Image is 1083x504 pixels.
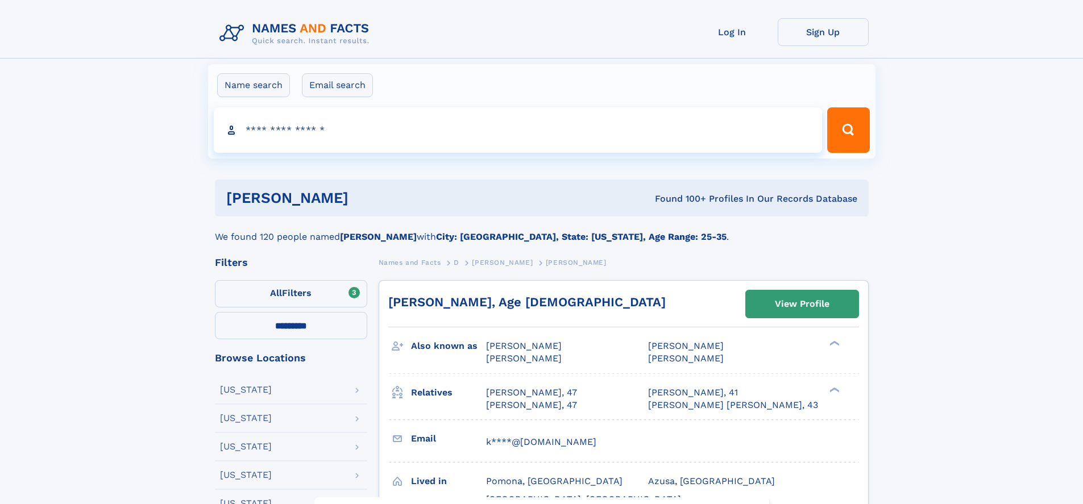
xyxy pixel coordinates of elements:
a: [PERSON_NAME], 47 [486,386,577,399]
span: [PERSON_NAME] [546,259,607,266]
div: Browse Locations [215,353,367,363]
div: [US_STATE] [220,385,272,394]
div: ❯ [827,386,840,393]
span: [PERSON_NAME] [486,340,562,351]
div: [US_STATE] [220,470,272,480]
h3: Also known as [411,336,486,356]
a: Names and Facts [379,255,441,269]
div: View Profile [775,291,829,317]
input: search input [214,107,823,153]
span: Pomona, [GEOGRAPHIC_DATA] [486,476,623,486]
span: [PERSON_NAME] [648,353,724,364]
span: D [454,259,459,266]
label: Email search [302,73,373,97]
a: Log In [687,18,778,46]
a: [PERSON_NAME], 41 [648,386,738,399]
a: [PERSON_NAME] [472,255,533,269]
a: [PERSON_NAME], Age [DEMOGRAPHIC_DATA] [388,295,666,309]
div: [US_STATE] [220,414,272,423]
b: [PERSON_NAME] [340,231,417,242]
span: [PERSON_NAME] [486,353,562,364]
span: [PERSON_NAME] [472,259,533,266]
a: [PERSON_NAME] [PERSON_NAME], 43 [648,399,818,411]
div: Filters [215,257,367,268]
h3: Lived in [411,472,486,491]
img: Logo Names and Facts [215,18,379,49]
a: View Profile [746,290,858,318]
div: Found 100+ Profiles In Our Records Database [501,193,857,205]
div: [US_STATE] [220,442,272,451]
h1: [PERSON_NAME] [226,191,502,205]
div: ❯ [827,340,840,347]
a: D [454,255,459,269]
a: [PERSON_NAME], 47 [486,399,577,411]
button: Search Button [827,107,869,153]
span: [PERSON_NAME] [648,340,724,351]
span: All [270,288,282,298]
h3: Email [411,429,486,448]
label: Name search [217,73,290,97]
div: We found 120 people named with . [215,216,869,244]
b: City: [GEOGRAPHIC_DATA], State: [US_STATE], Age Range: 25-35 [436,231,727,242]
h3: Relatives [411,383,486,402]
a: Sign Up [778,18,869,46]
span: Azusa, [GEOGRAPHIC_DATA] [648,476,775,486]
label: Filters [215,280,367,307]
